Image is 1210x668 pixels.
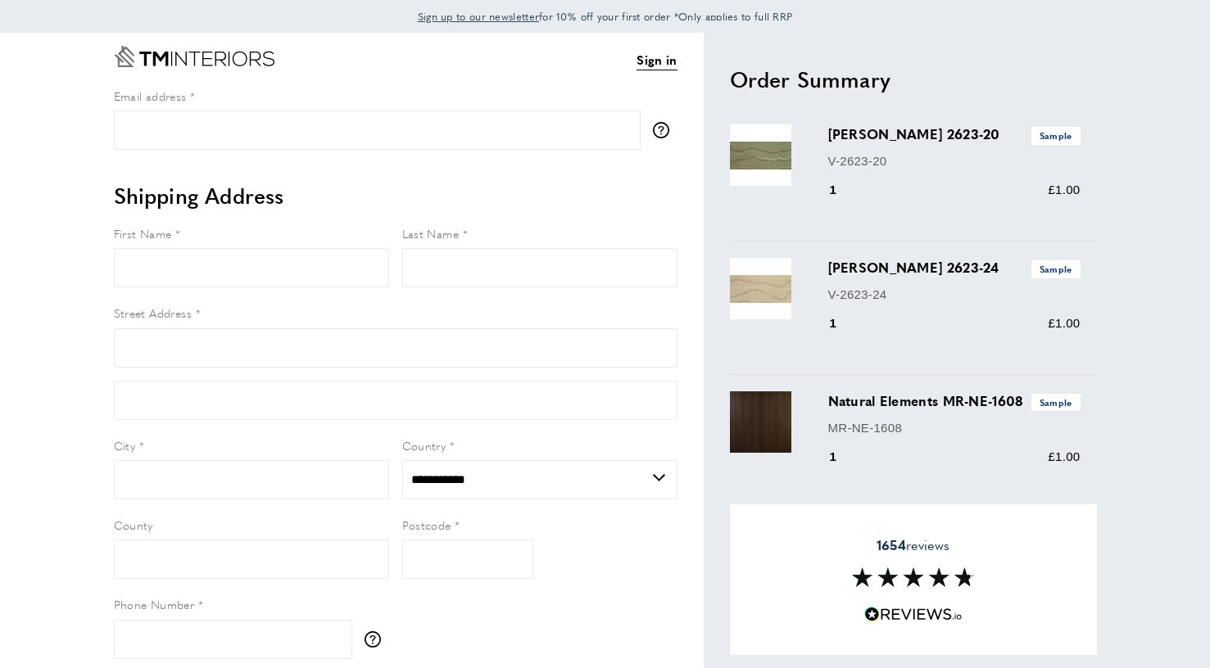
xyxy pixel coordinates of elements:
[730,124,791,186] img: Dipti 2623-20
[828,314,860,333] div: 1
[828,180,860,200] div: 1
[828,391,1081,411] h3: Natural Elements MR-NE-1608
[877,535,906,554] strong: 1654
[418,9,793,24] span: for 10% off your first order *Only applies to full RRP
[402,225,460,241] span: Last Name
[1048,449,1080,463] span: £1.00
[828,124,1081,144] h3: [PERSON_NAME] 2623-20
[365,631,389,648] button: More information
[114,225,172,241] span: First Name
[402,517,451,533] span: Postcode
[730,65,1097,94] h2: Order Summary
[653,122,678,138] button: More information
[418,9,540,24] span: Sign up to our newsletter
[1048,183,1080,196] span: £1.00
[114,46,274,67] a: Go to Home page
[730,391,791,453] img: Natural Elements MR-NE-1608
[114,517,153,533] span: County
[864,607,963,622] img: Reviews.io 5 stars
[114,181,678,210] h2: Shipping Address
[828,285,1081,305] p: V-2623-24
[828,447,860,467] div: 1
[637,50,677,70] a: Sign in
[1031,394,1081,411] span: Sample
[114,437,136,454] span: City
[418,8,540,25] a: Sign up to our newsletter
[402,437,446,454] span: Country
[114,305,193,321] span: Street Address
[114,88,187,104] span: Email address
[828,151,1081,171] p: V-2623-20
[1048,316,1080,330] span: £1.00
[877,537,949,553] span: reviews
[828,418,1081,438] p: MR-NE-1608
[1031,260,1081,278] span: Sample
[730,258,791,319] img: Dipti 2623-24
[1031,127,1081,144] span: Sample
[828,258,1081,278] h3: [PERSON_NAME] 2623-24
[852,567,975,587] img: Reviews section
[114,596,195,612] span: Phone Number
